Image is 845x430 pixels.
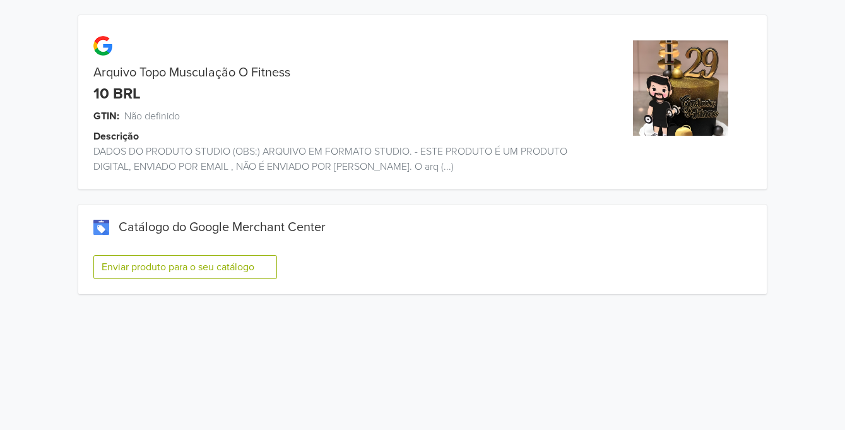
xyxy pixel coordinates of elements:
span: GTIN: [93,109,119,124]
div: 10 BRL [93,85,141,104]
div: Arquivo Topo Musculação O Fitness [78,65,594,80]
div: DADOS DO PRODUTO STUDIO (OBS:) ARQUIVO EM FORMATO STUDIO. - ESTE PRODUTO É UM PRODUTO DIGITAL, EN... [78,144,594,174]
span: Não definido [124,109,180,124]
div: Descrição [93,129,610,144]
div: Catálogo do Google Merchant Center [93,220,752,235]
img: product_image [633,40,728,136]
button: Enviar produto para o seu catálogo [93,255,277,279]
